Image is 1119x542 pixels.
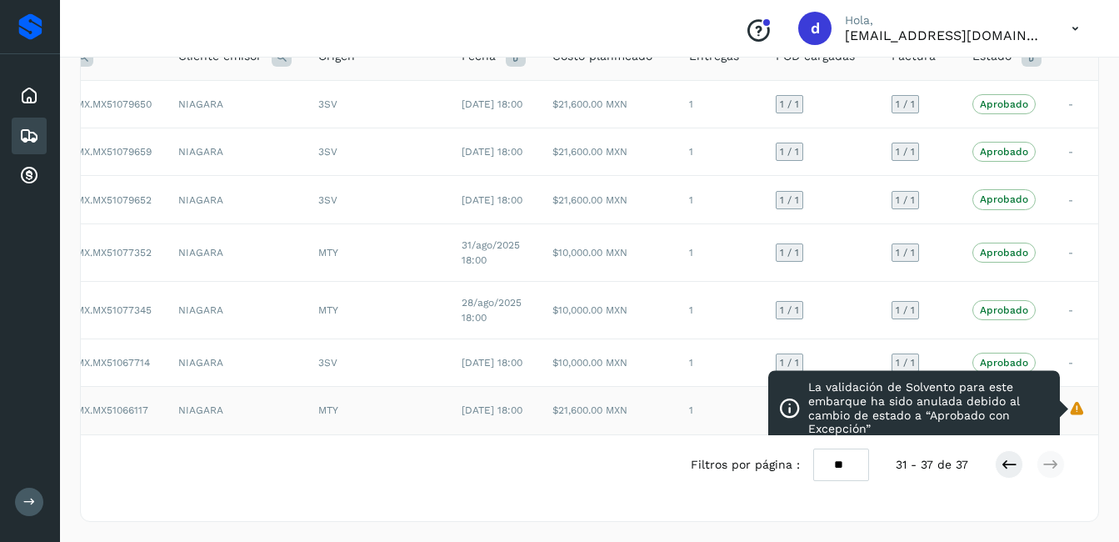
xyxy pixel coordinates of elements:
[780,248,799,258] span: 1 / 1
[539,223,676,281] td: $10,000.00 MXN
[462,98,522,110] span: [DATE] 18:00
[896,456,968,474] span: 31 - 37 de 37
[52,98,152,110] span: NBL/MX.MX51079650
[780,195,799,205] span: 1 / 1
[980,98,1028,110] p: Aprobado
[691,456,800,474] span: Filtros por página :
[165,281,305,339] td: NIAGARA
[1055,176,1099,223] td: -
[845,28,1045,43] p: dcordero@grupoterramex.com
[539,339,676,386] td: $10,000.00 MXN
[1055,281,1099,339] td: -
[896,147,915,157] span: 1 / 1
[896,248,915,258] span: 1 / 1
[676,387,762,434] td: 1
[318,404,338,416] span: MTY
[462,239,520,266] span: 31/ago/2025 18:00
[896,195,915,205] span: 1 / 1
[12,78,47,114] div: Inicio
[1055,80,1099,128] td: -
[462,146,522,158] span: [DATE] 18:00
[676,223,762,281] td: 1
[318,357,337,369] span: 3SV
[896,358,915,368] span: 1 / 1
[808,380,1050,436] p: La validación de Solvento para este embarque ha sido anulada debido al cambio de estado a “Aproba...
[318,304,338,316] span: MTY
[896,99,915,109] span: 1 / 1
[676,281,762,339] td: 1
[676,339,762,386] td: 1
[780,147,799,157] span: 1 / 1
[52,194,152,206] span: NBL/MX.MX51079652
[12,158,47,194] div: Cuentas por cobrar
[780,305,799,315] span: 1 / 1
[539,128,676,176] td: $21,600.00 MXN
[845,13,1045,28] p: Hola,
[1055,128,1099,176] td: -
[539,176,676,223] td: $21,600.00 MXN
[980,146,1028,158] p: Aprobado
[12,118,47,154] div: Embarques
[318,194,337,206] span: 3SV
[676,128,762,176] td: 1
[165,176,305,223] td: NIAGARA
[1055,223,1099,281] td: -
[165,128,305,176] td: NIAGARA
[462,297,522,324] span: 28/ago/2025 18:00
[462,357,522,369] span: [DATE] 18:00
[165,387,305,434] td: NIAGARA
[52,247,152,258] span: NBL/MX.MX51077352
[780,358,799,368] span: 1 / 1
[52,357,150,369] span: NBL/MX.MX51067714
[52,304,152,316] span: NBL/MX.MX51077345
[980,304,1028,316] p: Aprobado
[980,357,1028,369] p: Aprobado
[52,146,152,158] span: NBL/MX.MX51079659
[318,146,337,158] span: 3SV
[896,305,915,315] span: 1 / 1
[462,194,522,206] span: [DATE] 18:00
[318,247,338,258] span: MTY
[52,404,148,416] span: NBL/MX.MX51066117
[318,98,337,110] span: 3SV
[462,404,522,416] span: [DATE] 18:00
[980,247,1028,258] p: Aprobado
[980,193,1028,205] p: Aprobado
[780,99,799,109] span: 1 / 1
[1055,339,1099,386] td: -
[165,223,305,281] td: NIAGARA
[539,281,676,339] td: $10,000.00 MXN
[539,80,676,128] td: $21,600.00 MXN
[165,339,305,386] td: NIAGARA
[539,387,676,434] td: $21,600.00 MXN
[165,80,305,128] td: NIAGARA
[676,176,762,223] td: 1
[676,80,762,128] td: 1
